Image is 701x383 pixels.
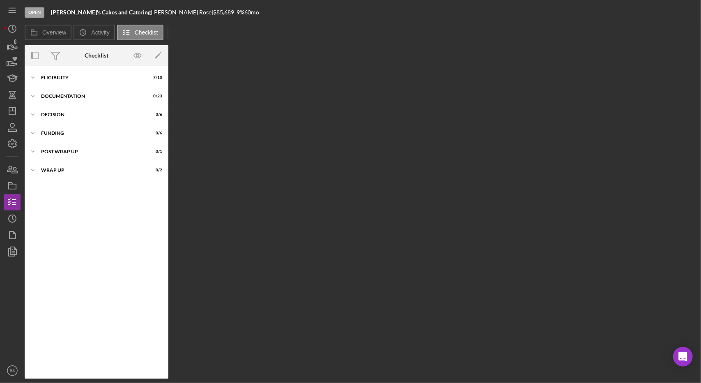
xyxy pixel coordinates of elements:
[213,9,234,16] span: $85,689
[244,9,259,16] div: 60 mo
[41,75,142,80] div: Eligibility
[25,7,44,18] div: Open
[41,168,142,173] div: Wrap up
[147,168,162,173] div: 0 / 2
[237,9,244,16] div: 9 %
[25,25,71,40] button: Overview
[41,149,142,154] div: Post Wrap Up
[4,362,21,379] button: ES
[51,9,151,16] b: [PERSON_NAME]'s Cakes and Catering
[91,29,109,36] label: Activity
[85,52,108,59] div: Checklist
[42,29,66,36] label: Overview
[147,94,162,99] div: 0 / 23
[10,369,15,373] text: ES
[147,149,162,154] div: 0 / 1
[147,112,162,117] div: 0 / 6
[41,131,142,136] div: Funding
[673,347,693,367] div: Open Intercom Messenger
[41,94,142,99] div: Documentation
[147,131,162,136] div: 0 / 6
[135,29,158,36] label: Checklist
[152,9,213,16] div: [PERSON_NAME] Rose |
[147,75,162,80] div: 7 / 10
[117,25,163,40] button: Checklist
[51,9,152,16] div: |
[41,112,142,117] div: Decision
[74,25,115,40] button: Activity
